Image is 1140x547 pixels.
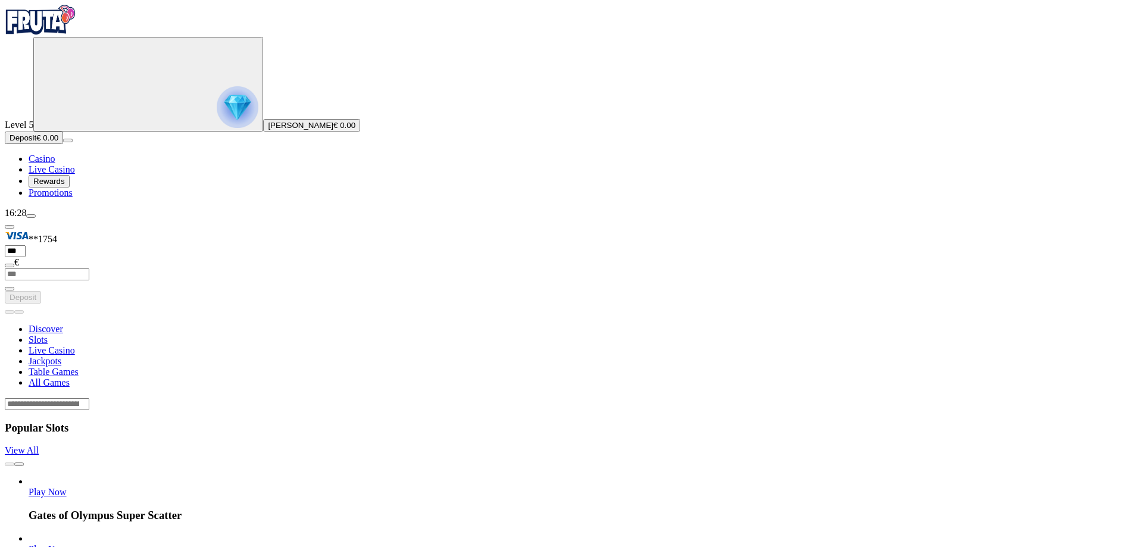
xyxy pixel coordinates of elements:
[5,264,14,267] button: eye icon
[5,310,14,314] button: prev slide
[29,324,63,334] a: Discover
[5,154,1135,198] nav: Main menu
[29,164,75,174] a: Live Casino
[29,476,1135,522] article: Gates of Olympus Super Scatter
[29,377,70,387] a: All Games
[5,462,14,466] button: prev slide
[5,225,14,229] button: Hide quick deposit form
[29,487,67,497] span: Play Now
[5,5,1135,198] nav: Primary
[333,121,355,130] span: € 0.00
[5,445,39,455] a: View All
[29,345,75,355] a: Live Casino
[29,154,55,164] a: Casino
[5,5,76,35] img: Fruta
[14,257,19,267] span: €
[10,293,36,302] span: Deposit
[5,287,14,290] button: eye icon
[5,304,1135,410] header: Lobby
[33,177,65,186] span: Rewards
[14,310,24,314] button: next slide
[217,86,258,128] img: reward progress
[5,229,29,242] img: Visa
[268,121,333,130] span: [PERSON_NAME]
[5,291,41,304] button: Deposit
[29,335,48,345] a: Slots
[10,133,36,142] span: Deposit
[29,175,70,187] button: Rewards
[5,208,26,218] span: 16:28
[263,119,360,132] button: [PERSON_NAME]€ 0.00
[29,356,61,366] a: Jackpots
[29,187,73,198] a: Promotions
[14,462,24,466] button: next slide
[5,398,89,410] input: Search
[5,421,1135,435] h3: Popular Slots
[63,139,73,142] button: menu
[36,133,58,142] span: € 0.00
[29,367,79,377] a: Table Games
[29,509,1135,522] h3: Gates of Olympus Super Scatter
[5,120,33,130] span: Level 5
[5,304,1135,388] nav: Lobby
[29,487,67,497] a: Gates of Olympus Super Scatter
[5,132,63,144] button: Depositplus icon€ 0.00
[5,26,76,36] a: Fruta
[33,37,263,132] button: reward progress
[26,214,36,218] button: menu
